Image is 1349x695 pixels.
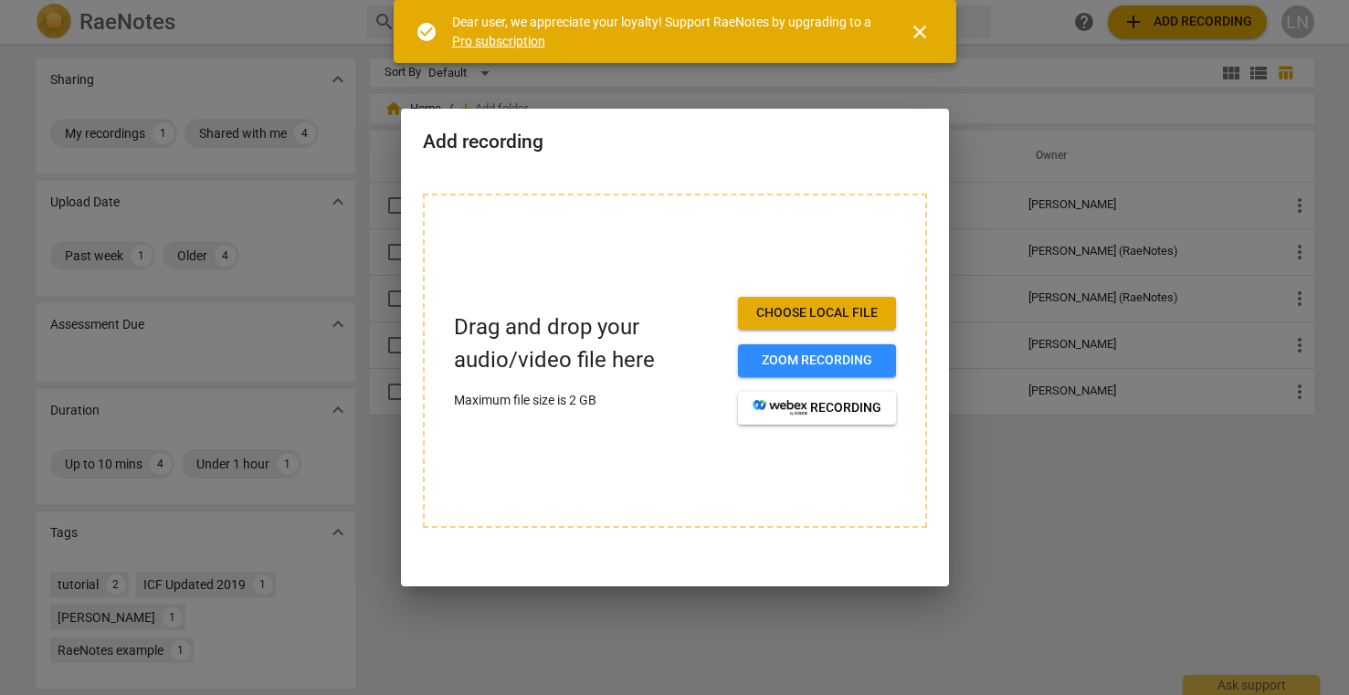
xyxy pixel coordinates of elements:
[454,311,723,375] p: Drag and drop your audio/video file here
[898,10,942,54] button: Close
[753,352,881,370] span: Zoom recording
[738,392,896,425] button: recording
[753,304,881,322] span: Choose local file
[738,297,896,330] button: Choose local file
[753,399,881,417] span: recording
[454,391,723,410] p: Maximum file size is 2 GB
[738,344,896,377] button: Zoom recording
[423,131,927,153] h2: Add recording
[452,13,876,50] div: Dear user, we appreciate your loyalty! Support RaeNotes by upgrading to a
[416,21,437,43] span: check_circle
[452,34,545,48] a: Pro subscription
[909,21,931,43] span: close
